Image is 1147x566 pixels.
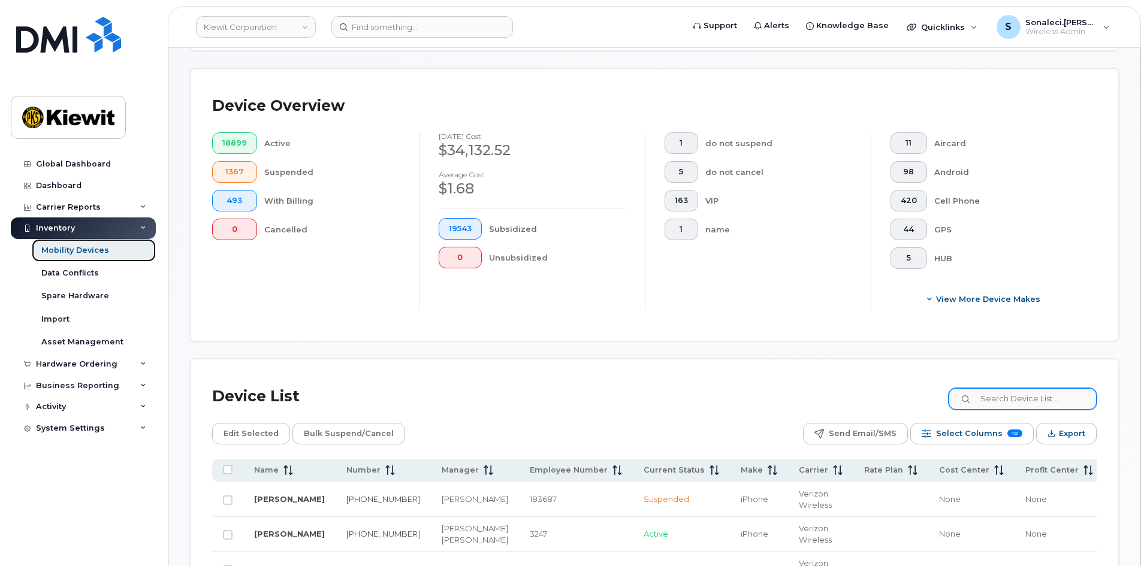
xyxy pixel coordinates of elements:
button: 163 [665,190,698,211]
span: 1367 [222,167,247,177]
span: 1 [675,225,688,234]
div: do not cancel [705,161,852,183]
a: Kiewit Corporation [196,16,316,38]
span: Active [644,529,668,538]
div: Active [264,132,400,154]
span: 5 [901,253,917,263]
span: 420 [901,196,917,205]
a: [PHONE_NUMBER] [346,529,420,538]
button: 493 [212,190,257,211]
span: 18899 [222,138,247,148]
iframe: Messenger Launcher [1095,514,1138,557]
div: With Billing [264,190,400,211]
button: 44 [891,219,927,240]
span: 98 [901,167,917,177]
span: Suspended [644,494,689,504]
span: 10 [1007,429,1022,437]
div: [PERSON_NAME] [442,534,508,546]
span: Bulk Suspend/Cancel [304,425,394,443]
button: 1 [665,219,698,240]
a: Knowledge Base [798,14,897,38]
div: Device Overview [212,90,345,122]
span: Alerts [764,20,789,32]
div: [PERSON_NAME] [442,494,508,505]
input: Search Device List ... [949,388,1097,410]
span: Send Email/SMS [829,425,897,443]
button: Select Columns 10 [910,423,1034,444]
span: Rate Plan [864,465,903,476]
h4: [DATE] cost [439,132,626,140]
input: Find something... [331,16,513,38]
div: do not suspend [705,132,852,154]
span: None [1025,494,1047,504]
button: 1367 [212,161,257,183]
div: Subsidized [489,218,626,240]
span: None [939,494,961,504]
div: $34,132.52 [439,140,626,161]
span: Sonaleci.[PERSON_NAME] [1025,17,1097,27]
button: 0 [439,247,482,268]
span: 0 [449,253,472,262]
span: None [939,529,961,538]
div: Cell Phone [934,190,1078,211]
span: Knowledge Base [816,20,889,32]
span: iPhone [741,494,768,504]
div: GPS [934,219,1078,240]
a: [PHONE_NUMBER] [346,494,420,504]
span: Wireless Admin [1025,27,1097,37]
span: 11 [901,138,917,148]
div: $1.68 [439,178,626,199]
span: Name [254,465,279,476]
div: [PERSON_NAME] [442,523,508,534]
div: Cancelled [264,219,400,240]
span: Select Columns [936,425,1003,443]
button: 0 [212,219,257,240]
div: VIP [705,190,852,211]
button: 5 [891,247,927,269]
div: Android [934,161,1078,183]
button: Bulk Suspend/Cancel [292,423,405,444]
span: 5 [675,167,688,177]
span: Manager [442,465,479,476]
a: [PERSON_NAME] [254,529,325,538]
span: Support [704,20,737,32]
a: Support [685,14,745,38]
span: Current Status [644,465,705,476]
button: View More Device Makes [891,288,1077,310]
span: Carrier [799,465,828,476]
span: None [1025,529,1047,538]
button: 98 [891,161,927,183]
div: Sonaleci.Lizarraga [988,15,1118,39]
button: 5 [665,161,698,183]
span: Export [1059,425,1085,443]
span: 163 [675,196,688,205]
span: Profit Center [1025,465,1079,476]
span: 3247 [530,529,547,538]
div: HUB [934,247,1078,269]
a: Alerts [745,14,798,38]
h4: Average cost [439,171,626,178]
span: Verizon Wireless [799,523,832,544]
span: 1 [675,138,688,148]
div: Suspended [264,161,400,183]
div: name [705,219,852,240]
span: 19543 [449,224,472,234]
div: Quicklinks [898,15,986,39]
span: 44 [901,225,917,234]
span: 0 [222,225,247,234]
div: Aircard [934,132,1078,154]
button: Export [1036,423,1097,444]
span: iPhone [741,529,768,538]
button: 19543 [439,218,482,240]
a: [PERSON_NAME] [254,494,325,504]
button: 18899 [212,132,257,154]
div: Device List [212,381,300,412]
span: 183687 [530,494,557,504]
button: 1 [665,132,698,154]
span: S [1005,20,1012,34]
span: Make [741,465,763,476]
button: 420 [891,190,927,211]
span: Cost Center [939,465,989,476]
span: Edit Selected [224,425,279,443]
span: 493 [222,196,247,205]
